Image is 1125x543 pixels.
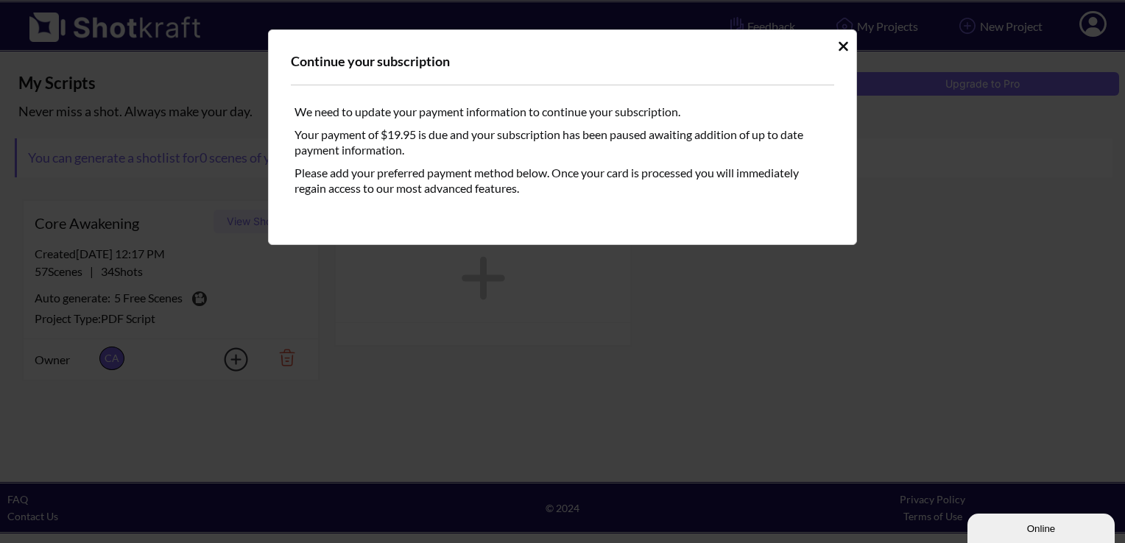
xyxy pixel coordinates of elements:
div: We need to update your payment information to continue your subscription. [291,100,834,123]
div: Continue your subscription [291,52,834,70]
iframe: chat widget [967,511,1118,543]
div: Your payment of $19.95 is due and your subscription has been paused awaiting addition of up to da... [291,123,834,161]
div: Please add your preferred payment method below. Once your card is processed you will immediately ... [291,161,834,215]
div: Idle Modal [268,29,857,245]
